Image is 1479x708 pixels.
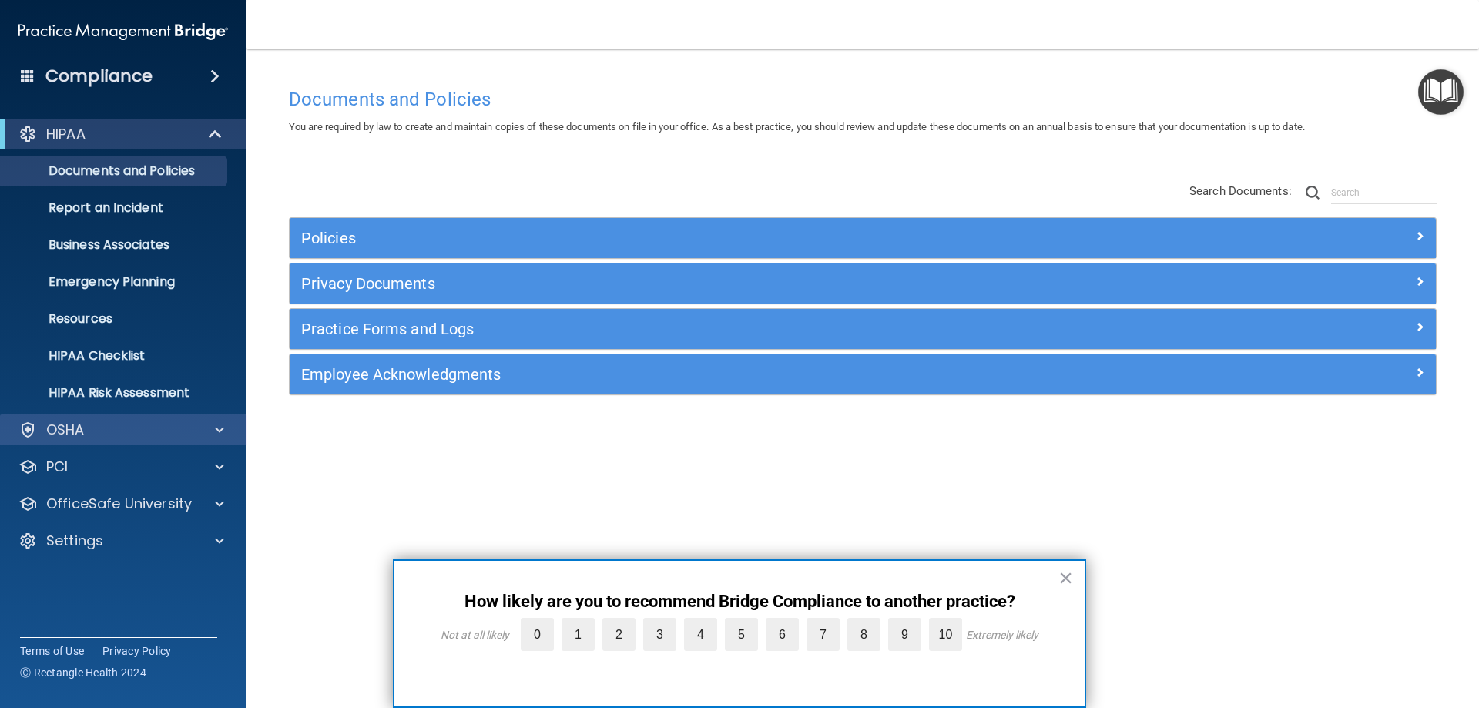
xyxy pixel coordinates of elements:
[725,618,758,651] label: 5
[46,495,192,513] p: OfficeSafe University
[425,592,1054,612] p: How likely are you to recommend Bridge Compliance to another practice?
[46,125,86,143] p: HIPAA
[10,274,220,290] p: Emergency Planning
[20,665,146,680] span: Ⓒ Rectangle Health 2024
[1189,184,1292,198] span: Search Documents:
[888,618,921,651] label: 9
[1331,181,1437,204] input: Search
[45,65,153,87] h4: Compliance
[1418,69,1464,115] button: Open Resource Center
[46,421,85,439] p: OSHA
[301,320,1138,337] h5: Practice Forms and Logs
[301,230,1138,247] h5: Policies
[18,16,228,47] img: PMB logo
[102,643,172,659] a: Privacy Policy
[289,121,1305,133] span: You are required by law to create and maintain copies of these documents on file in your office. ...
[807,618,840,651] label: 7
[521,618,554,651] label: 0
[301,275,1138,292] h5: Privacy Documents
[562,618,595,651] label: 1
[10,163,220,179] p: Documents and Policies
[1058,565,1073,590] button: Close
[602,618,636,651] label: 2
[10,200,220,216] p: Report an Incident
[929,618,962,651] label: 10
[684,618,717,651] label: 4
[20,643,84,659] a: Terms of Use
[966,629,1038,641] div: Extremely likely
[301,366,1138,383] h5: Employee Acknowledgments
[1306,186,1320,200] img: ic-search.3b580494.png
[289,89,1437,109] h4: Documents and Policies
[643,618,676,651] label: 3
[441,629,509,641] div: Not at all likely
[10,385,220,401] p: HIPAA Risk Assessment
[766,618,799,651] label: 6
[46,458,68,476] p: PCI
[46,532,103,550] p: Settings
[10,348,220,364] p: HIPAA Checklist
[10,311,220,327] p: Resources
[10,237,220,253] p: Business Associates
[847,618,880,651] label: 8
